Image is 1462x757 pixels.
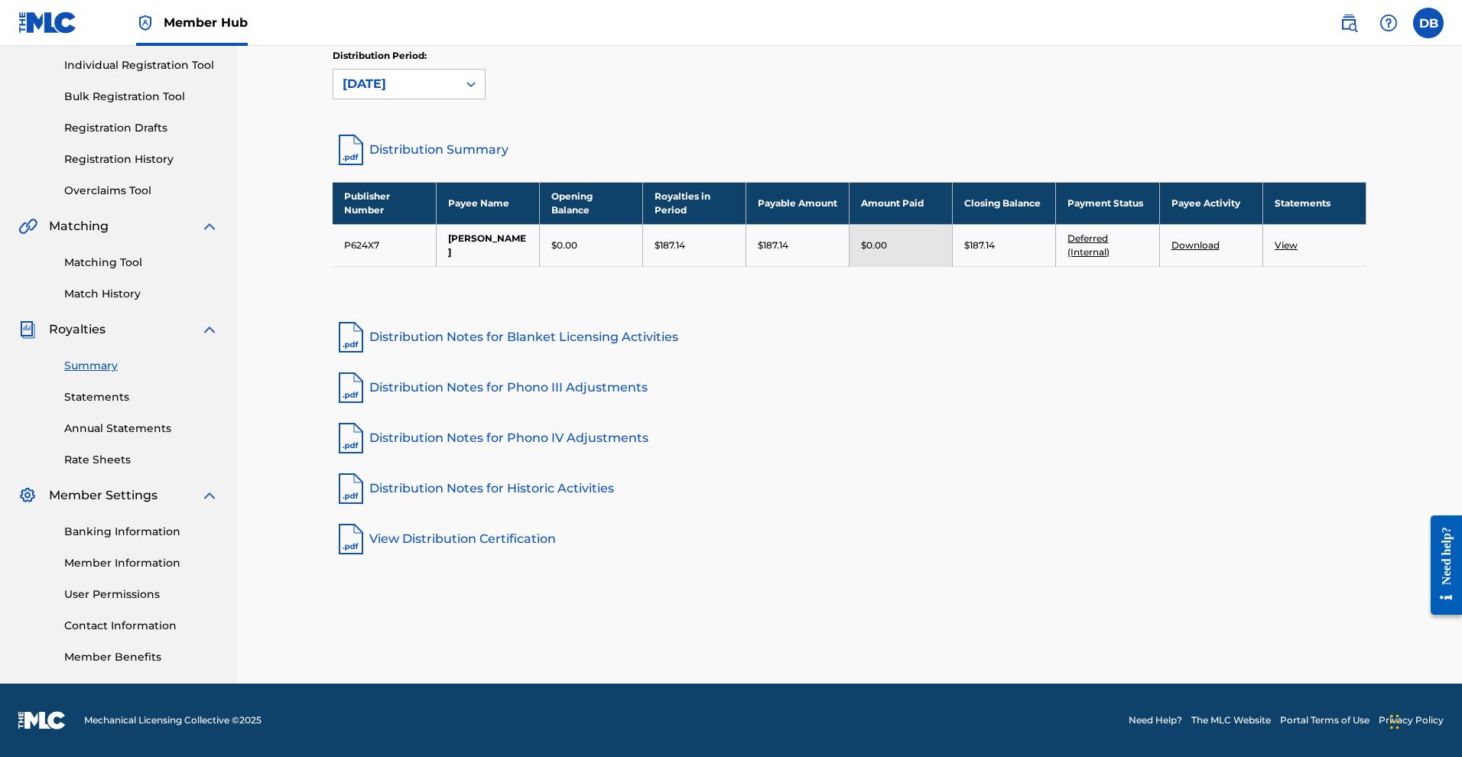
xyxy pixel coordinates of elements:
[333,420,1366,456] a: Distribution Notes for Phono IV Adjustments
[64,555,219,571] a: Member Information
[164,14,248,31] span: Member Hub
[343,75,448,93] div: [DATE]
[64,57,219,73] a: Individual Registration Tool
[850,182,953,224] th: Amount Paid
[333,521,1366,557] a: View Distribution Certification
[333,369,1366,406] a: Distribution Notes for Phono III Adjustments
[1280,713,1369,727] a: Portal Terms of Use
[333,49,486,63] p: Distribution Period:
[200,217,219,236] img: expand
[1171,239,1220,251] a: Download
[18,486,37,505] img: Member Settings
[18,320,37,339] img: Royalties
[64,524,219,540] a: Banking Information
[758,239,788,252] p: $187.14
[655,239,685,252] p: $187.14
[1390,699,1399,745] div: Drag
[333,319,369,356] img: pdf
[136,14,154,32] img: Top Rightsholder
[539,182,642,224] th: Opening Balance
[1379,14,1398,32] img: help
[200,320,219,339] img: expand
[333,224,436,266] td: P624X7
[18,11,77,34] img: MLC Logo
[64,452,219,468] a: Rate Sheets
[1373,8,1404,38] div: Help
[746,182,850,224] th: Payable Amount
[64,120,219,136] a: Registration Drafts
[84,713,262,727] span: Mechanical Licensing Collective © 2025
[1191,713,1271,727] a: The MLC Website
[64,255,219,271] a: Matching Tool
[1386,684,1462,757] iframe: Chat Widget
[1056,182,1159,224] th: Payment Status
[1129,713,1182,727] a: Need Help?
[436,224,539,266] td: [PERSON_NAME]
[333,132,369,168] img: distribution-summary-pdf
[861,239,887,252] p: $0.00
[1413,8,1444,38] div: User Menu
[333,132,1366,168] a: Distribution Summary
[64,421,219,437] a: Annual Statements
[1159,182,1262,224] th: Payee Activity
[333,470,1366,507] a: Distribution Notes for Historic Activities
[64,286,219,302] a: Match History
[64,649,219,665] a: Member Benefits
[333,521,369,557] img: pdf
[49,486,158,505] span: Member Settings
[64,618,219,634] a: Contact Information
[64,183,219,199] a: Overclaims Tool
[333,369,369,406] img: pdf
[436,182,539,224] th: Payee Name
[64,358,219,374] a: Summary
[64,389,219,405] a: Statements
[551,239,577,252] p: $0.00
[18,711,66,729] img: logo
[642,182,746,224] th: Royalties in Period
[64,89,219,105] a: Bulk Registration Tool
[1340,14,1358,32] img: search
[1419,499,1462,632] iframe: Resource Center
[200,486,219,505] img: expand
[333,470,369,507] img: pdf
[18,217,37,236] img: Matching
[1334,8,1364,38] a: Public Search
[1067,232,1109,258] a: Deferred (Internal)
[1275,239,1298,251] a: View
[64,151,219,167] a: Registration History
[953,182,1056,224] th: Closing Balance
[1379,713,1444,727] a: Privacy Policy
[964,239,995,252] p: $187.14
[49,217,109,236] span: Matching
[333,319,1366,356] a: Distribution Notes for Blanket Licensing Activities
[49,320,106,339] span: Royalties
[333,182,436,224] th: Publisher Number
[333,420,369,456] img: pdf
[1262,182,1366,224] th: Statements
[64,586,219,603] a: User Permissions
